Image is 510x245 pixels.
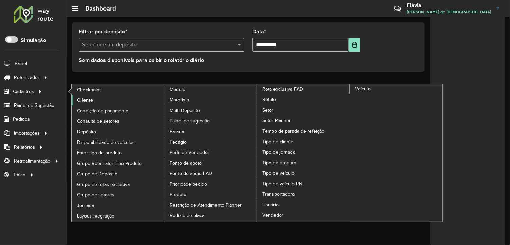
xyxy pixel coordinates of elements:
[170,212,204,219] span: Rodízio de placa
[77,86,101,93] span: Checkpoint
[72,211,165,221] a: Layout integração
[164,168,257,178] a: Ponto de apoio FAD
[79,27,127,36] label: Filtrar por depósito
[262,201,279,208] span: Usuário
[77,212,114,220] span: Layout integração
[390,1,405,16] a: Contato Rápido
[262,159,296,166] span: Tipo de produto
[170,170,212,177] span: Ponto de apoio FAD
[170,159,202,167] span: Ponto de apoio
[13,88,34,95] span: Cadastros
[164,158,257,168] a: Ponto de apoio
[257,126,350,136] a: Tempo de parada de refeição
[257,105,350,115] a: Setor
[349,38,360,52] button: Choose Date
[262,96,276,103] span: Rótulo
[170,181,207,188] span: Prioridade pedido
[257,178,350,189] a: Tipo de veículo RN
[262,117,291,124] span: Setor Planner
[13,116,30,123] span: Pedidos
[14,130,40,137] span: Importações
[262,149,295,156] span: Tipo de jornada
[72,84,257,222] a: Modelo
[170,128,184,135] span: Parada
[72,169,165,179] a: Grupo de Depósito
[262,107,273,114] span: Setor
[257,94,350,105] a: Rótulo
[72,95,165,105] a: Cliente
[72,137,165,147] a: Disponibilidade de veículos
[257,147,350,157] a: Tipo de jornada
[77,170,117,177] span: Grupo de Depósito
[262,191,295,198] span: Transportadora
[72,127,165,137] a: Depósito
[164,126,257,136] a: Parada
[164,137,257,147] a: Pedágio
[77,128,96,135] span: Depósito
[355,85,371,92] span: Veículo
[77,107,128,114] span: Condição de pagamento
[72,179,165,189] a: Grupo de rotas exclusiva
[72,84,165,95] a: Checkpoint
[72,190,165,200] a: Grupo de setores
[262,86,303,93] span: Rota exclusiva FAD
[72,116,165,126] a: Consulta de setores
[77,191,114,199] span: Grupo de setores
[170,107,200,114] span: Multi Depósito
[14,102,54,109] span: Painel de Sugestão
[77,181,130,188] span: Grupo de rotas exclusiva
[257,189,350,199] a: Transportadora
[15,60,27,67] span: Painel
[170,86,185,93] span: Modelo
[170,138,187,146] span: Pedágio
[170,149,209,156] span: Perfil de Vendedor
[164,179,257,189] a: Prioridade pedido
[164,95,257,105] a: Motorista
[77,160,142,167] span: Grupo Rota Fator Tipo Produto
[164,105,257,115] a: Multi Depósito
[21,36,46,44] label: Simulação
[257,200,350,210] a: Usuário
[257,84,442,222] a: Veículo
[252,27,266,36] label: Data
[14,74,39,81] span: Roteirizador
[78,5,116,12] h2: Dashboard
[14,144,35,151] span: Relatórios
[79,56,204,64] label: Sem dados disponíveis para exibir o relatório diário
[72,106,165,116] a: Condição de pagamento
[407,2,491,8] h3: Flávia
[170,96,189,103] span: Motorista
[262,212,283,219] span: Vendedor
[262,170,295,177] span: Tipo de veículo
[257,115,350,126] a: Setor Planner
[14,157,50,165] span: Retroalimentação
[77,149,122,156] span: Fator tipo de produto
[72,158,165,168] a: Grupo Rota Fator Tipo Produto
[164,200,257,210] a: Restrição de Atendimento Planner
[407,9,491,15] span: [PERSON_NAME] de [DEMOGRAPHIC_DATA]
[77,139,135,146] span: Disponibilidade de veículos
[72,148,165,158] a: Fator tipo de produto
[164,210,257,221] a: Rodízio de placa
[164,84,350,222] a: Rota exclusiva FAD
[257,168,350,178] a: Tipo de veículo
[77,97,93,104] span: Cliente
[164,147,257,157] a: Perfil de Vendedor
[257,136,350,147] a: Tipo de cliente
[164,189,257,200] a: Produto
[170,202,242,209] span: Restrição de Atendimento Planner
[72,200,165,210] a: Jornada
[13,171,25,178] span: Tático
[257,157,350,168] a: Tipo de produto
[77,202,94,209] span: Jornada
[170,117,210,125] span: Painel de sugestão
[262,180,302,187] span: Tipo de veículo RN
[262,138,294,145] span: Tipo de cliente
[170,191,186,198] span: Produto
[262,128,324,135] span: Tempo de parada de refeição
[257,210,350,220] a: Vendedor
[77,118,119,125] span: Consulta de setores
[164,116,257,126] a: Painel de sugestão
